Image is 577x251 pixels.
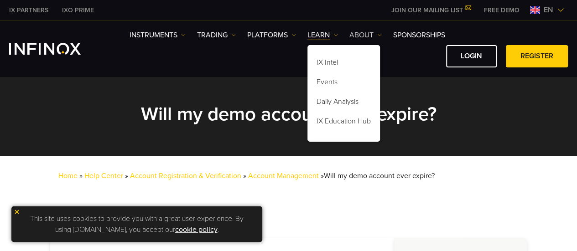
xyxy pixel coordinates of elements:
[247,30,296,41] a: PLATFORMS
[197,30,236,41] a: TRADING
[243,171,435,180] span: »
[84,171,123,180] a: Help Center
[130,171,241,180] a: Account Registration & Verification
[16,211,258,237] p: This site uses cookies to provide you with a great user experience. By using [DOMAIN_NAME], you a...
[321,171,435,180] span: »
[446,45,497,67] a: LOGIN
[307,74,380,93] a: Events
[349,30,382,41] a: ABOUT
[307,54,380,74] a: IX Intel
[9,43,102,55] a: INFINOX Logo
[385,6,477,14] a: JOIN OUR MAILING LIST
[540,5,557,15] span: en
[125,171,435,180] span: »
[130,30,186,41] a: Instruments
[2,5,55,15] a: INFINOX
[477,5,526,15] a: INFINOX MENU
[307,30,338,41] a: Learn
[14,209,20,215] img: yellow close icon
[79,171,83,180] span: »
[324,171,435,180] span: Will my demo account ever expire?
[393,30,445,41] a: SPONSORSHIPS
[55,5,101,15] a: INFINOX
[506,45,568,67] a: REGISTER
[58,171,78,180] a: Home
[307,93,380,113] a: Daily Analysis
[307,113,380,133] a: IX Education Hub
[83,102,494,126] h2: Will my demo account ever expire?
[175,225,218,234] a: cookie policy
[248,171,319,180] a: Account Management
